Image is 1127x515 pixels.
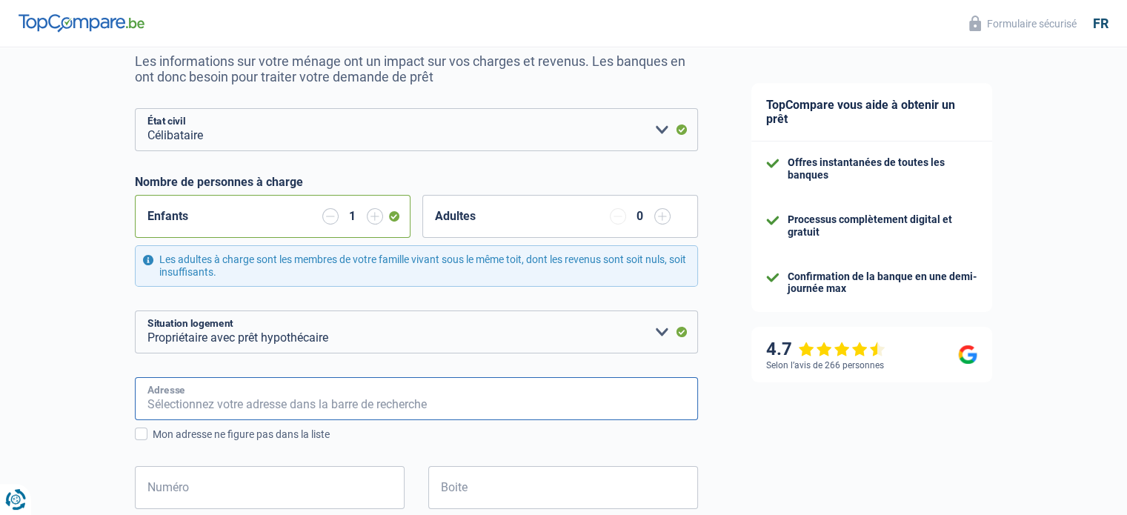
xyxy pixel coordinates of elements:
div: 4.7 [766,339,885,360]
label: Adultes [435,210,476,222]
div: Processus complètement digital et gratuit [788,213,977,239]
img: TopCompare Logo [19,14,144,32]
div: 1 [346,210,359,222]
div: Confirmation de la banque en une demi-journée max [788,270,977,296]
div: TopCompare vous aide à obtenir un prêt [751,83,992,142]
div: Mon adresse ne figure pas dans la liste [153,427,698,442]
div: 0 [634,210,647,222]
input: Sélectionnez votre adresse dans la barre de recherche [135,377,698,420]
label: Enfants [147,210,188,222]
div: Selon l’avis de 266 personnes [766,360,884,371]
div: Offres instantanées de toutes les banques [788,156,977,182]
button: Formulaire sécurisé [960,11,1086,36]
label: Nombre de personnes à charge [135,175,303,189]
div: fr [1093,16,1108,32]
div: Les adultes à charge sont les membres de votre famille vivant sous le même toit, dont les revenus... [135,245,698,287]
p: Les informations sur votre ménage ont un impact sur vos charges et revenus. Les banques en ont do... [135,53,698,84]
